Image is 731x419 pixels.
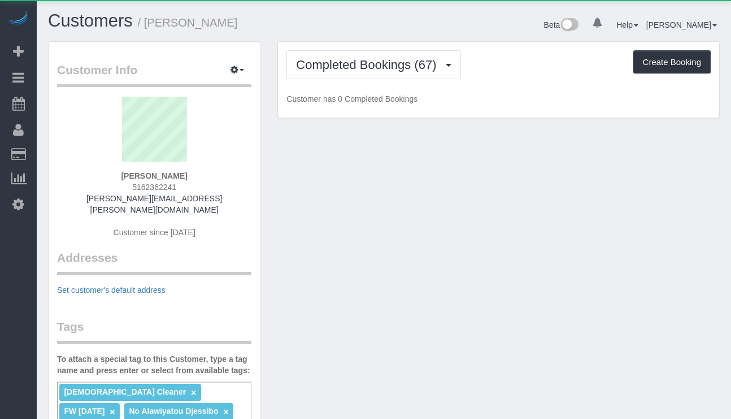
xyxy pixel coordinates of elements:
legend: Tags [57,318,251,344]
a: [PERSON_NAME][EMAIL_ADDRESS][PERSON_NAME][DOMAIN_NAME] [86,194,222,214]
span: Customer since [DATE] [114,228,195,237]
img: New interface [560,18,578,33]
span: 5162362241 [132,183,176,192]
span: Completed Bookings (67) [296,58,442,72]
a: Set customer's default address [57,286,166,295]
button: Completed Bookings (67) [286,50,460,79]
label: To attach a special tag to this Customer, type a tag name and press enter or select from availabl... [57,353,251,376]
a: Customers [48,11,133,31]
a: × [110,407,115,417]
span: [DEMOGRAPHIC_DATA] Cleaner [64,387,186,396]
p: Customer has 0 Completed Bookings [286,93,711,105]
a: Help [616,20,638,29]
span: FW [DATE] [64,407,105,416]
a: × [224,407,229,417]
a: × [191,388,196,398]
img: Automaid Logo [7,11,29,27]
small: / [PERSON_NAME] [138,16,238,29]
legend: Customer Info [57,62,251,87]
span: No Alawiyatou Djessibo [129,407,218,416]
button: Create Booking [633,50,711,74]
a: [PERSON_NAME] [646,20,717,29]
a: Beta [544,20,579,29]
strong: [PERSON_NAME] [121,171,187,180]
